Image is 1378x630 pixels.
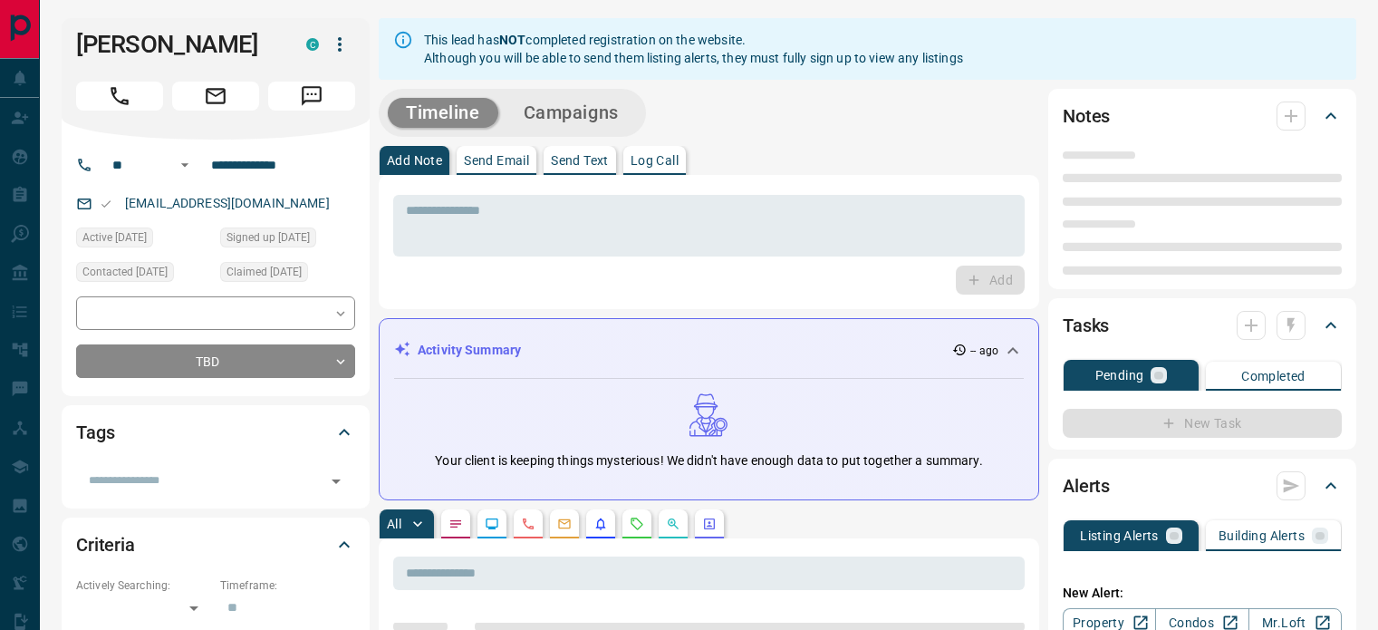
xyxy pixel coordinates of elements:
[76,577,211,594] p: Actively Searching:
[125,196,330,210] a: [EMAIL_ADDRESS][DOMAIN_NAME]
[76,30,279,59] h1: [PERSON_NAME]
[435,451,982,470] p: Your client is keeping things mysterious! We didn't have enough data to put together a summary.
[630,517,644,531] svg: Requests
[702,517,717,531] svg: Agent Actions
[394,334,1024,367] div: Activity Summary-- ago
[174,154,196,176] button: Open
[1080,529,1159,542] p: Listing Alerts
[1063,311,1109,340] h2: Tasks
[268,82,355,111] span: Message
[666,517,680,531] svg: Opportunities
[551,154,609,167] p: Send Text
[1063,94,1342,138] div: Notes
[448,517,463,531] svg: Notes
[172,82,259,111] span: Email
[506,98,637,128] button: Campaigns
[76,262,211,287] div: Thu May 26 2022
[306,38,319,51] div: condos.ca
[387,154,442,167] p: Add Note
[1063,471,1110,500] h2: Alerts
[76,418,114,447] h2: Tags
[464,154,529,167] p: Send Email
[387,518,401,530] p: All
[1063,464,1342,508] div: Alerts
[220,262,355,287] div: Thu May 26 2022
[1095,369,1144,382] p: Pending
[970,343,998,359] p: -- ago
[485,517,499,531] svg: Lead Browsing Activity
[76,82,163,111] span: Call
[418,341,521,360] p: Activity Summary
[388,98,498,128] button: Timeline
[76,530,135,559] h2: Criteria
[1219,529,1305,542] p: Building Alerts
[323,469,349,494] button: Open
[220,577,355,594] p: Timeframe:
[1063,102,1110,131] h2: Notes
[76,523,355,567] div: Criteria
[499,33,525,47] strong: NOT
[226,228,310,247] span: Signed up [DATE]
[557,517,572,531] svg: Emails
[220,228,355,253] div: Thu May 26 2022
[100,198,112,210] svg: Email Valid
[82,263,168,281] span: Contacted [DATE]
[631,154,679,167] p: Log Call
[82,228,147,247] span: Active [DATE]
[424,24,963,74] div: This lead has completed registration on the website. Although you will be able to send them listi...
[1241,370,1306,383] p: Completed
[593,517,608,531] svg: Listing Alerts
[76,411,355,454] div: Tags
[226,263,302,281] span: Claimed [DATE]
[1063,584,1342,603] p: New Alert:
[76,344,355,378] div: TBD
[76,228,211,253] div: Thu May 26 2022
[1063,304,1342,347] div: Tasks
[521,517,535,531] svg: Calls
